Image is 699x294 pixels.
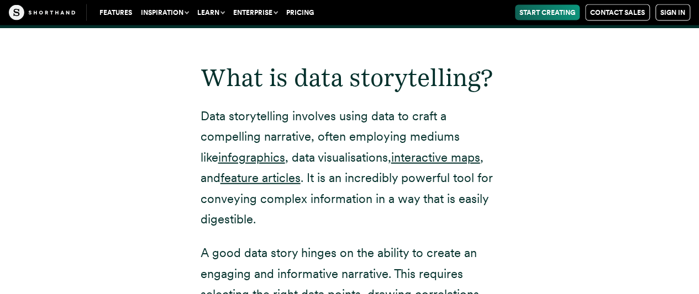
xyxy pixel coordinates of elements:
a: infographics [218,150,285,164]
a: Sign in [655,4,690,21]
h2: What is data storytelling? [201,63,499,93]
a: Start Creating [515,5,580,20]
p: Data storytelling involves using data to craft a compelling narrative, often employing mediums li... [201,106,499,229]
a: Features [95,5,136,20]
img: The Craft [9,5,75,20]
a: feature articles [220,170,301,185]
a: Contact Sales [585,4,650,21]
button: Learn [193,5,229,20]
button: Inspiration [136,5,193,20]
a: interactive maps [391,150,480,164]
a: Pricing [282,5,318,20]
button: Enterprise [229,5,282,20]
